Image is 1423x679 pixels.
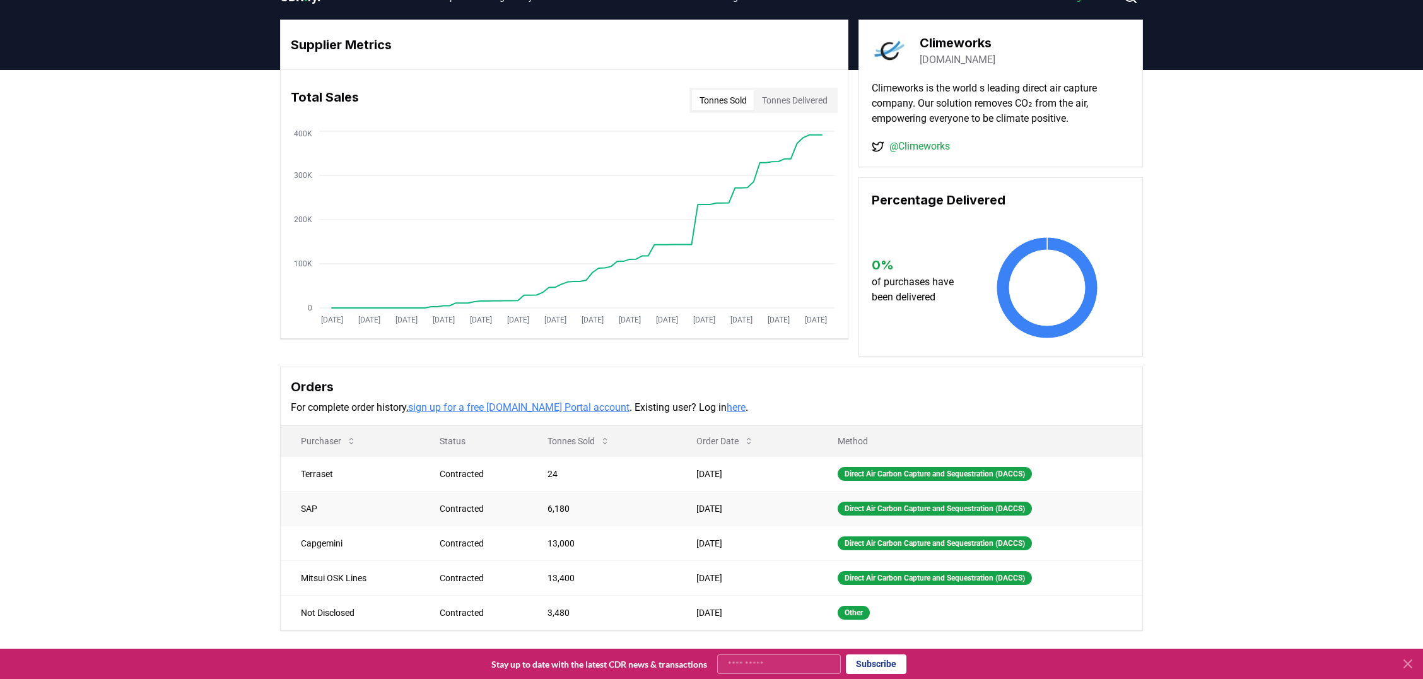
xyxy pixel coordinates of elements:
p: Method [828,435,1132,447]
tspan: [DATE] [395,316,418,324]
td: 24 [527,456,676,491]
td: 13,000 [527,526,676,560]
tspan: [DATE] [470,316,492,324]
tspan: [DATE] [656,316,678,324]
tspan: [DATE] [693,316,715,324]
tspan: [DATE] [730,316,752,324]
div: Direct Air Carbon Capture and Sequestration (DACCS) [838,571,1032,585]
button: Purchaser [291,428,366,454]
td: [DATE] [676,595,817,630]
tspan: [DATE] [768,316,790,324]
h3: Supplier Metrics [291,35,838,54]
h3: 0 % [872,256,966,275]
tspan: 400K [294,129,312,138]
p: For complete order history, . Existing user? Log in . [291,400,1132,415]
td: 3,480 [527,595,676,630]
td: 6,180 [527,491,676,526]
tspan: [DATE] [358,316,380,324]
a: here [727,401,746,413]
h3: Percentage Delivered [872,191,1130,210]
tspan: [DATE] [433,316,455,324]
td: SAP [281,491,419,526]
div: Direct Air Carbon Capture and Sequestration (DACCS) [838,467,1032,481]
h3: Climeworks [920,33,995,52]
button: Order Date [686,428,764,454]
div: Other [838,606,870,620]
tspan: [DATE] [321,316,343,324]
tspan: 200K [294,215,312,224]
h3: Orders [291,377,1132,396]
td: Mitsui OSK Lines [281,560,419,595]
td: Not Disclosed [281,595,419,630]
p: of purchases have been delivered [872,275,966,305]
a: [DOMAIN_NAME] [920,52,995,68]
tspan: 100K [294,259,312,268]
a: @Climeworks [889,139,950,154]
button: Tonnes Sold [537,428,620,454]
div: Direct Air Carbon Capture and Sequestration (DACCS) [838,536,1032,550]
button: Tonnes Sold [692,90,754,110]
tspan: [DATE] [507,316,529,324]
tspan: [DATE] [544,316,566,324]
td: [DATE] [676,456,817,491]
td: 13,400 [527,560,676,595]
td: Capgemini [281,526,419,560]
td: [DATE] [676,526,817,560]
div: Contracted [440,468,517,480]
tspan: [DATE] [582,316,604,324]
div: Contracted [440,606,517,619]
tspan: 300K [294,171,312,180]
tspan: [DATE] [805,316,827,324]
div: Contracted [440,572,517,584]
img: Climeworks-logo [872,33,907,68]
tspan: 0 [308,304,312,312]
td: [DATE] [676,491,817,526]
button: Tonnes Delivered [754,90,835,110]
div: Contracted [440,502,517,515]
td: Terraset [281,456,419,491]
div: Contracted [440,537,517,550]
p: Climeworks is the world s leading direct air capture company. Our solution removes CO₂ from the a... [872,81,1130,126]
div: Direct Air Carbon Capture and Sequestration (DACCS) [838,502,1032,516]
td: [DATE] [676,560,817,595]
p: Status [430,435,517,447]
h3: Total Sales [291,88,359,113]
a: sign up for a free [DOMAIN_NAME] Portal account [408,401,630,413]
tspan: [DATE] [619,316,641,324]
